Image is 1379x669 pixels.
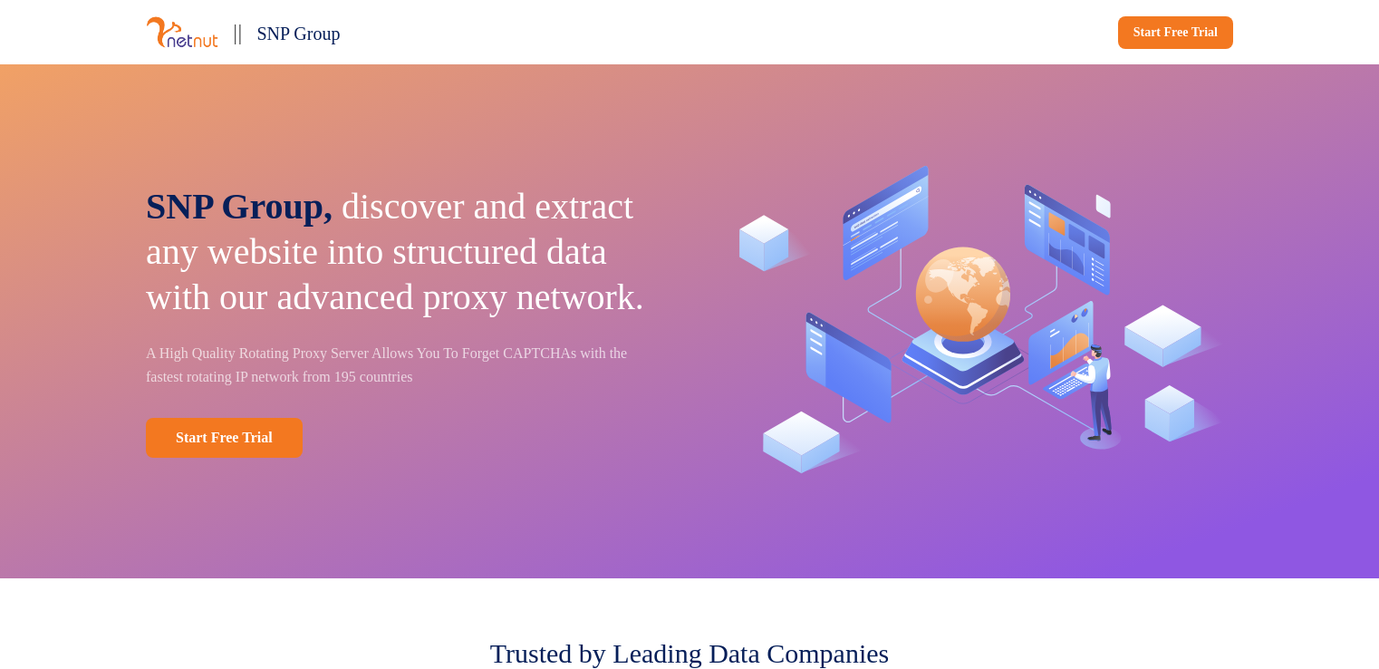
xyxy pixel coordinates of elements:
[146,418,303,458] a: Start Free Trial
[233,15,242,50] p: ||
[146,184,664,320] p: discover and extract any website into structured data with our advanced proxy network.
[1118,16,1233,49] a: Start Free Trial
[146,342,664,389] p: A High Quality Rotating Proxy Server Allows You To Forget CAPTCHAs with the fastest rotating IP n...
[256,24,340,44] span: SNP Group
[146,186,333,227] span: SNP Group,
